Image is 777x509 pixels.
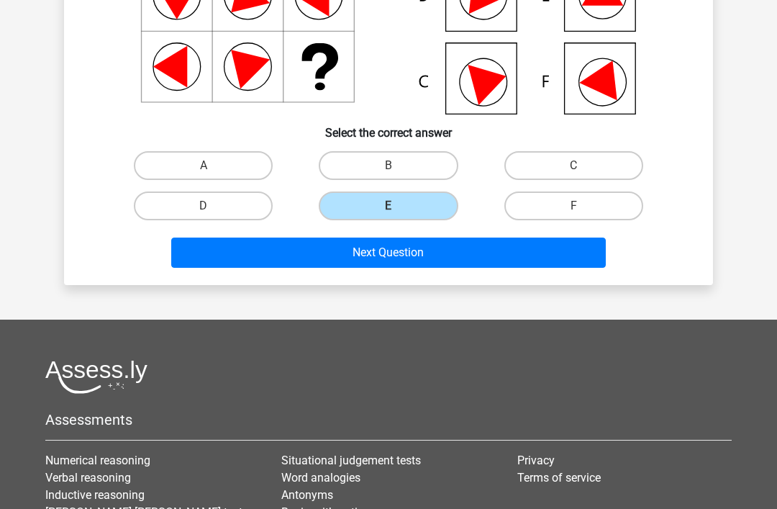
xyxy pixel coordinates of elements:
[45,472,131,485] a: Verbal reasoning
[134,152,273,181] label: A
[504,192,643,221] label: F
[87,115,690,140] h6: Select the correct answer
[281,489,333,503] a: Antonyms
[319,152,458,181] label: B
[281,454,421,468] a: Situational judgement tests
[134,192,273,221] label: D
[504,152,643,181] label: C
[45,454,150,468] a: Numerical reasoning
[517,454,555,468] a: Privacy
[517,472,601,485] a: Terms of service
[45,361,147,395] img: Assessly logo
[45,412,732,429] h5: Assessments
[171,238,606,269] button: Next Question
[281,472,360,485] a: Word analogies
[45,489,145,503] a: Inductive reasoning
[319,192,458,221] label: E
